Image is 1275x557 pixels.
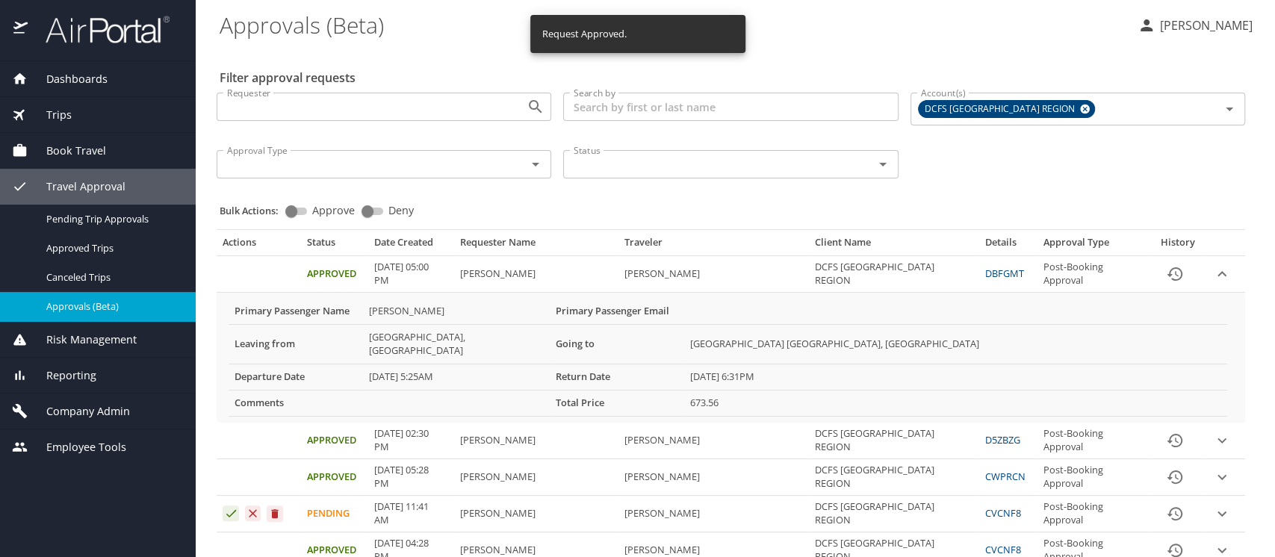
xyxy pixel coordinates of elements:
[312,205,355,216] span: Approve
[245,505,261,522] button: Deny request
[1037,423,1151,459] td: Post-Booking Approval
[368,236,454,255] th: Date Created
[618,256,809,293] td: [PERSON_NAME]
[525,96,546,117] button: Open
[454,459,618,496] td: [PERSON_NAME]
[229,364,363,390] th: Departure Date
[28,403,130,420] span: Company Admin
[220,66,356,90] h2: Filter approval requests
[46,270,178,284] span: Canceled Trips
[454,496,618,532] td: [PERSON_NAME]
[28,439,126,455] span: Employee Tools
[984,267,1023,280] a: DBFGMT
[1155,16,1253,34] p: [PERSON_NAME]
[28,143,106,159] span: Book Travel
[809,423,978,459] td: DCFS [GEOGRAPHIC_DATA] REGION
[28,71,108,87] span: Dashboards
[872,154,893,175] button: Open
[550,390,684,416] th: Total Price
[368,423,454,459] td: [DATE] 02:30 PM
[28,178,125,195] span: Travel Approval
[1157,496,1193,532] button: History
[368,496,454,532] td: [DATE] 11:41 AM
[1037,459,1151,496] td: Post-Booking Approval
[1037,496,1151,532] td: Post-Booking Approval
[919,102,1084,117] span: DCFS [GEOGRAPHIC_DATA] REGION
[301,496,368,532] td: Pending
[550,364,684,390] th: Return Date
[978,236,1037,255] th: Details
[368,256,454,293] td: [DATE] 05:00 PM
[1157,256,1193,292] button: History
[809,236,978,255] th: Client Name
[550,299,684,324] th: Primary Passenger Email
[454,236,618,255] th: Requester Name
[984,543,1020,556] a: CVCNF8
[809,459,978,496] td: DCFS [GEOGRAPHIC_DATA] REGION
[223,505,239,522] button: Approve request
[229,299,363,324] th: Primary Passenger Name
[809,256,978,293] td: DCFS [GEOGRAPHIC_DATA] REGION
[550,324,684,364] th: Going to
[1157,459,1193,495] button: History
[1211,429,1233,452] button: expand row
[46,212,178,226] span: Pending Trip Approvals
[684,364,1227,390] td: [DATE] 6:31PM
[684,324,1227,364] td: [GEOGRAPHIC_DATA] [GEOGRAPHIC_DATA], [GEOGRAPHIC_DATA]
[984,506,1020,520] a: CVCNF8
[267,505,283,522] button: Cancel request
[1211,263,1233,285] button: expand row
[229,324,363,364] th: Leaving from
[220,1,1126,48] h1: Approvals (Beta)
[1219,99,1240,119] button: Open
[1151,236,1205,255] th: History
[28,332,137,348] span: Risk Management
[363,364,550,390] td: [DATE] 5:25AM
[1132,12,1259,39] button: [PERSON_NAME]
[1037,236,1151,255] th: Approval Type
[220,204,291,217] p: Bulk Actions:
[563,93,898,121] input: Search by first or last name
[363,299,550,324] td: [PERSON_NAME]
[363,324,550,364] td: [GEOGRAPHIC_DATA], [GEOGRAPHIC_DATA]
[542,19,627,49] div: Request Approved.
[388,205,414,216] span: Deny
[454,423,618,459] td: [PERSON_NAME]
[217,236,301,255] th: Actions
[1211,502,1233,525] button: expand row
[13,15,29,44] img: icon-airportal.png
[525,154,546,175] button: Open
[46,299,178,314] span: Approvals (Beta)
[368,459,454,496] td: [DATE] 05:28 PM
[984,433,1020,446] a: D5ZBZG
[28,107,72,123] span: Trips
[618,496,809,532] td: [PERSON_NAME]
[29,15,170,44] img: airportal-logo.png
[229,299,1227,417] table: More info for approvals
[918,100,1095,118] div: DCFS [GEOGRAPHIC_DATA] REGION
[618,423,809,459] td: [PERSON_NAME]
[618,236,809,255] th: Traveler
[28,367,96,384] span: Reporting
[1157,423,1193,458] button: History
[301,236,368,255] th: Status
[46,241,178,255] span: Approved Trips
[229,390,363,416] th: Comments
[809,496,978,532] td: DCFS [GEOGRAPHIC_DATA] REGION
[301,256,368,293] td: Approved
[301,423,368,459] td: Approved
[301,459,368,496] td: Approved
[684,390,1227,416] td: 673.56
[1037,256,1151,293] td: Post-Booking Approval
[1211,466,1233,488] button: expand row
[618,459,809,496] td: [PERSON_NAME]
[454,256,618,293] td: [PERSON_NAME]
[984,470,1025,483] a: CWPRCN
